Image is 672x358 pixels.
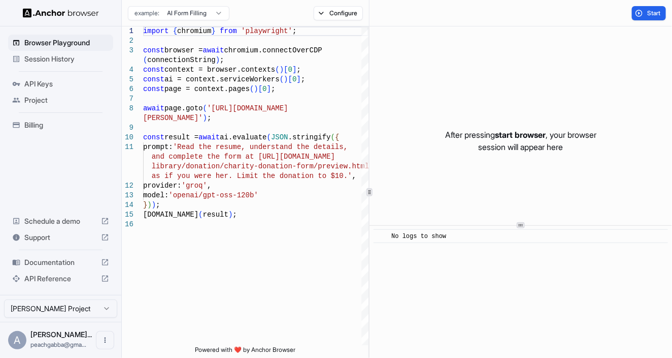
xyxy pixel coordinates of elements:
span: await [198,133,220,141]
span: ( [250,85,254,93]
button: Open menu [96,331,114,349]
span: context = browser.contexts [164,66,275,74]
span: API Keys [24,79,109,89]
span: Billing [24,120,109,130]
div: Browser Playground [8,35,113,51]
div: 10 [122,133,133,142]
div: 2 [122,36,133,46]
span: [ [258,85,262,93]
span: ; [220,56,224,64]
span: ( [203,104,207,112]
span: ( [267,133,271,141]
span: ) [216,56,220,64]
span: ] [296,75,300,83]
span: 0 [288,66,292,74]
span: Powered with ❤️ by Anchor Browser [195,346,295,358]
span: { [173,27,177,35]
span: ] [292,66,296,74]
span: ; [271,85,275,93]
div: 5 [122,75,133,84]
div: 1 [122,26,133,36]
span: browser = [164,46,203,54]
span: Support [24,232,97,243]
span: [DOMAIN_NAME] [143,211,198,219]
span: await [143,104,164,112]
span: No logs to show [391,233,446,240]
span: await [203,46,224,54]
span: Start [647,9,661,17]
span: , [207,182,211,190]
div: API Keys [8,76,113,92]
span: prompt: [143,143,173,151]
span: ; [292,27,296,35]
span: provider: [143,182,182,190]
div: Documentation [8,254,113,271]
span: [ [288,75,292,83]
span: chromium.connectOverCDP [224,46,322,54]
span: ( [198,211,203,219]
div: Project [8,92,113,108]
div: 9 [122,123,133,133]
span: API Reference [24,274,97,284]
div: 7 [122,94,133,104]
span: Documentation [24,257,97,267]
span: start browser [495,130,546,140]
span: and complete the form at [URL][DOMAIN_NAME] [152,153,335,161]
span: 'playwright' [241,27,292,35]
span: ai.evaluate [220,133,266,141]
span: ) [147,201,151,209]
span: ; [301,75,305,83]
span: ( [275,66,279,74]
span: from [220,27,237,35]
span: as if you were her. Limit the donation to $10.' [152,172,352,180]
div: 8 [122,104,133,113]
span: 0 [262,85,266,93]
span: library/donation/charity-donation-form/preview.htm [152,162,365,170]
span: Session History [24,54,109,64]
div: Support [8,229,113,246]
span: ) [152,201,156,209]
span: '[URL][DOMAIN_NAME] [207,104,288,112]
span: ; [296,66,300,74]
div: 6 [122,84,133,94]
div: Session History [8,51,113,67]
span: 0 [292,75,296,83]
span: ) [203,114,207,122]
span: JSON [271,133,288,141]
div: 14 [122,200,133,210]
button: Start [632,6,666,20]
span: Project [24,95,109,105]
span: example: [135,9,159,17]
span: ) [228,211,232,219]
span: import [143,27,169,35]
span: Alexander Noskov [30,330,92,339]
span: [PERSON_NAME]' [143,114,203,122]
p: After pressing , your browser session will appear here [445,129,596,153]
div: 15 [122,210,133,220]
div: A [8,331,26,349]
span: ( [331,133,335,141]
span: [ [284,66,288,74]
span: .stringify [288,133,331,141]
span: const [143,66,164,74]
span: const [143,46,164,54]
span: ; [156,201,160,209]
span: ) [280,66,284,74]
span: { [335,133,339,141]
span: } [211,27,215,35]
span: 'openai/gpt-oss-120b' [169,191,258,199]
span: ) [284,75,288,83]
span: ; [232,211,237,219]
img: Anchor Logo [23,8,99,18]
div: 16 [122,220,133,229]
span: chromium [177,27,211,35]
span: connectionString [147,56,215,64]
div: 12 [122,181,133,191]
span: ai = context.serviceWorkers [164,75,280,83]
span: 'groq' [182,182,207,190]
span: } [143,201,147,209]
div: Schedule a demo [8,213,113,229]
div: Billing [8,117,113,133]
span: const [143,75,164,83]
span: Browser Playground [24,38,109,48]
